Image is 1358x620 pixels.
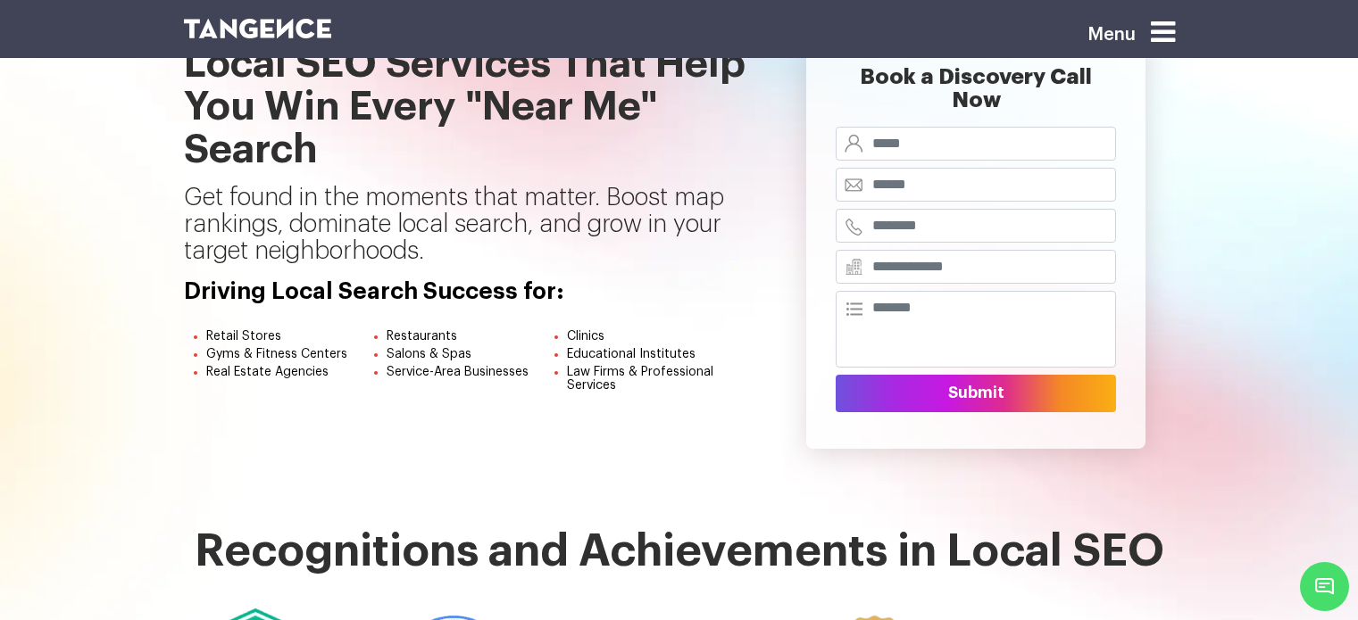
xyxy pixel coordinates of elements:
[836,375,1116,412] button: Submit
[206,366,329,378] span: Real Estate Agencies
[206,348,347,360] span: Gyms & Fitness Centers
[567,348,696,360] span: Educational Institutes
[184,527,1175,576] h1: Recognitions and Achievements in Local SEO
[387,330,457,343] span: Restaurants
[836,65,1116,127] h2: Book a Discovery Call Now
[387,366,529,378] span: Service-Area Businesses
[184,19,332,38] img: logo SVG
[206,330,281,343] span: Retail Stores
[387,348,471,360] span: Salons & Spas
[184,279,751,305] h4: Driving Local Search Success for:
[567,330,604,343] span: Clinics
[1300,562,1349,611] span: Chat Widget
[567,366,713,392] span: Law Firms & Professional Services
[184,185,751,279] p: Get found in the moments that matter. Boost map rankings, dominate local search, and grow in your...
